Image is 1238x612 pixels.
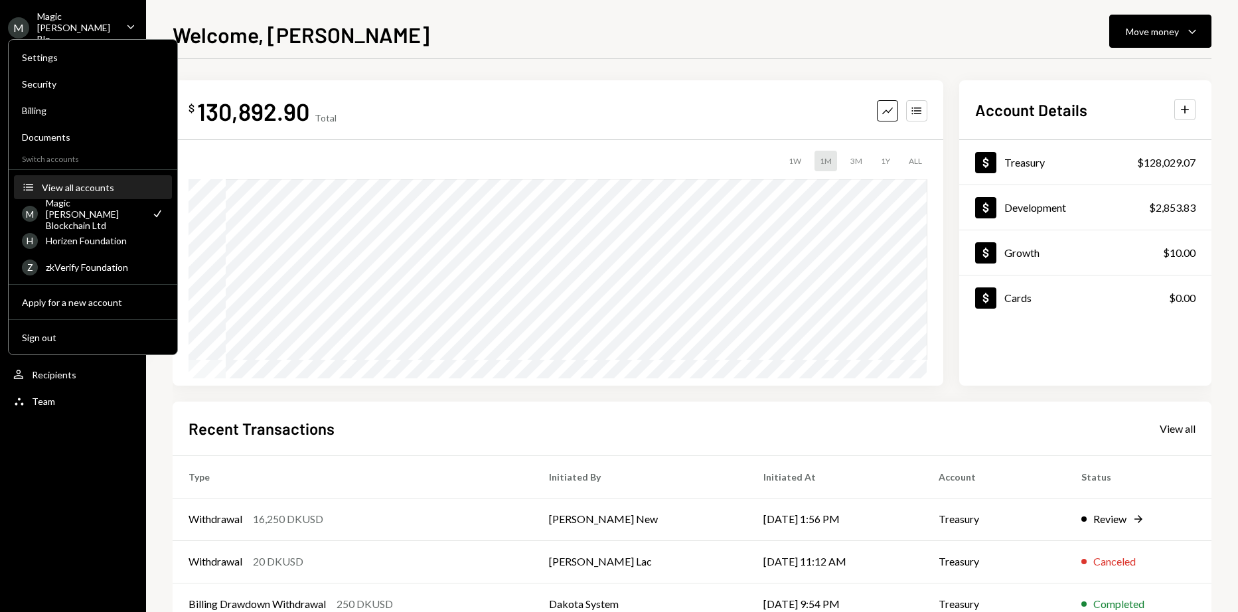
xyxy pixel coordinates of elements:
[14,228,172,252] a: HHorizen Foundation
[1004,201,1066,214] div: Development
[22,52,164,63] div: Settings
[959,185,1211,230] a: Development$2,853.83
[747,455,923,498] th: Initiated At
[14,176,172,200] button: View all accounts
[189,102,194,115] div: $
[1163,245,1196,261] div: $10.00
[9,151,177,164] div: Switch accounts
[533,498,747,540] td: [PERSON_NAME] New
[22,131,164,143] div: Documents
[22,297,164,308] div: Apply for a new account
[14,326,172,350] button: Sign out
[37,11,116,44] div: Magic [PERSON_NAME] Blo...
[1004,291,1032,304] div: Cards
[1160,421,1196,435] a: View all
[959,230,1211,275] a: Growth$10.00
[173,21,429,48] h1: Welcome, [PERSON_NAME]
[46,197,143,231] div: Magic [PERSON_NAME] Blockchain Ltd
[32,369,76,380] div: Recipients
[22,206,38,222] div: M
[1004,156,1045,169] div: Treasury
[533,455,747,498] th: Initiated By
[1169,290,1196,306] div: $0.00
[923,498,1065,540] td: Treasury
[959,140,1211,185] a: Treasury$128,029.07
[14,255,172,279] a: ZzkVerify Foundation
[814,151,837,171] div: 1M
[533,540,747,583] td: [PERSON_NAME] Lac
[14,45,172,69] a: Settings
[1137,155,1196,171] div: $128,029.07
[876,151,895,171] div: 1Y
[1126,25,1179,38] div: Move money
[903,151,927,171] div: ALL
[783,151,807,171] div: 1W
[189,554,242,570] div: Withdrawal
[923,540,1065,583] td: Treasury
[189,418,335,439] h2: Recent Transactions
[253,511,323,527] div: 16,250 DKUSD
[1093,511,1126,527] div: Review
[22,78,164,90] div: Security
[747,498,923,540] td: [DATE] 1:56 PM
[337,596,393,612] div: 250 DKUSD
[22,332,164,343] div: Sign out
[22,233,38,249] div: H
[8,389,138,413] a: Team
[8,362,138,386] a: Recipients
[14,125,172,149] a: Documents
[315,112,337,123] div: Total
[959,275,1211,320] a: Cards$0.00
[32,396,55,407] div: Team
[8,17,29,38] div: M
[14,291,172,315] button: Apply for a new account
[1109,15,1211,48] button: Move money
[923,455,1065,498] th: Account
[22,260,38,275] div: Z
[253,554,303,570] div: 20 DKUSD
[845,151,868,171] div: 3M
[1004,246,1040,259] div: Growth
[14,98,172,122] a: Billing
[1149,200,1196,216] div: $2,853.83
[42,182,164,193] div: View all accounts
[22,105,164,116] div: Billing
[747,540,923,583] td: [DATE] 11:12 AM
[14,72,172,96] a: Security
[1160,422,1196,435] div: View all
[1065,455,1211,498] th: Status
[197,96,309,126] div: 130,892.90
[975,99,1087,121] h2: Account Details
[46,235,164,246] div: Horizen Foundation
[1093,554,1136,570] div: Canceled
[46,262,164,273] div: zkVerify Foundation
[173,455,533,498] th: Type
[1093,596,1144,612] div: Completed
[189,511,242,527] div: Withdrawal
[189,596,326,612] div: Billing Drawdown Withdrawal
